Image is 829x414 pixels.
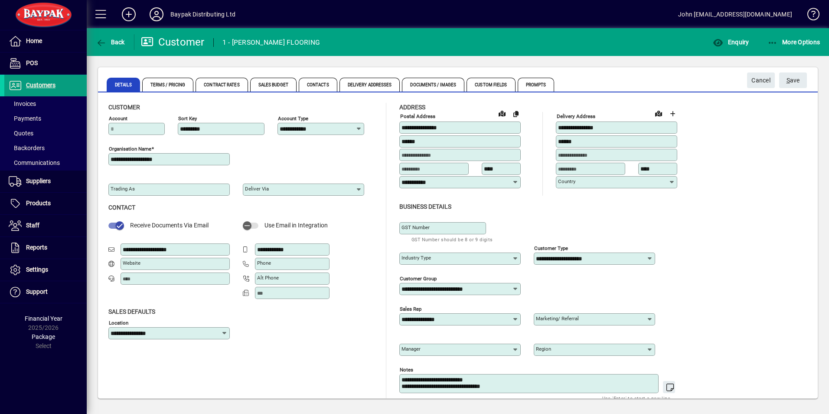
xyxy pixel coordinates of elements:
mat-label: Industry type [401,255,431,261]
div: Baypak Distributing Ltd [170,7,235,21]
button: Add [115,7,143,22]
span: Payments [9,115,41,122]
span: Delivery Addresses [339,78,400,92]
span: Support [26,288,48,295]
span: Communications [9,159,60,166]
span: Backorders [9,145,45,151]
span: Quotes [9,130,33,137]
mat-label: Deliver via [245,186,269,192]
mat-label: Phone [257,260,271,266]
span: More Options [767,39,820,46]
mat-label: GST Number [401,224,430,230]
span: Use Email in Integration [264,222,328,229]
a: Suppliers [4,171,87,192]
span: Sales defaults [108,308,155,315]
span: Customers [26,82,55,89]
span: Enquiry [713,39,749,46]
mat-label: Notes [400,366,413,372]
mat-label: Organisation name [109,146,151,152]
a: Communications [4,155,87,170]
mat-hint: Use 'Enter' to start a new line [602,393,670,403]
div: John [EMAIL_ADDRESS][DOMAIN_NAME] [678,7,792,21]
span: Documents / Images [402,78,464,92]
span: Suppliers [26,177,51,184]
div: Customer [141,35,205,49]
mat-label: Marketing/ Referral [536,315,579,322]
span: Settings [26,266,48,273]
span: Cancel [751,73,770,88]
a: Reports [4,237,87,259]
button: Copy to Delivery address [509,107,523,121]
span: Business details [399,203,451,210]
mat-label: Manager [401,346,421,352]
div: 1 - [PERSON_NAME] FLOORING [222,36,320,49]
span: S [787,77,790,84]
span: Staff [26,222,39,229]
button: Back [94,34,127,50]
mat-label: Region [536,346,551,352]
button: Profile [143,7,170,22]
span: Products [26,200,51,207]
a: Staff [4,215,87,237]
mat-label: Account Type [278,115,308,122]
span: Custom Fields [467,78,515,92]
span: Financial Year [25,315,62,322]
span: Contract Rates [196,78,248,92]
button: More Options [765,34,822,50]
span: Prompts [518,78,555,92]
mat-hint: GST Number should be 8 or 9 digits [411,234,493,244]
a: Support [4,281,87,303]
mat-label: Trading as [111,186,135,192]
mat-label: Customer type [534,245,568,251]
a: Products [4,193,87,214]
a: Home [4,30,87,52]
a: View on map [652,106,666,120]
button: Save [779,72,807,88]
a: Knowledge Base [801,2,818,30]
mat-label: Website [123,260,140,266]
span: Receive Documents Via Email [130,222,209,229]
mat-label: Sort key [178,115,197,122]
span: POS [26,59,38,66]
span: Contacts [299,78,337,92]
span: Terms / Pricing [142,78,194,92]
span: Details [107,78,140,92]
span: Invoices [9,100,36,107]
a: View on map [495,106,509,120]
span: Address [399,104,425,111]
mat-label: Alt Phone [257,275,279,281]
button: Enquiry [711,34,751,50]
mat-label: Account [109,115,127,122]
span: Sales Budget [250,78,297,92]
span: ave [787,73,800,88]
span: Package [32,333,55,340]
mat-label: Customer group [400,275,437,281]
span: Reports [26,244,47,251]
a: Backorders [4,141,87,155]
a: POS [4,53,87,74]
span: Contact [108,204,135,211]
mat-label: Location [109,319,128,325]
mat-label: Sales rep [400,306,421,312]
a: Invoices [4,96,87,111]
a: Quotes [4,126,87,141]
a: Payments [4,111,87,126]
button: Choose address [666,107,679,121]
a: Settings [4,259,87,281]
mat-label: Country [558,178,575,184]
span: Home [26,37,42,44]
button: Cancel [747,72,775,88]
span: Customer [108,104,140,111]
app-page-header-button: Back [87,34,134,50]
span: Back [96,39,125,46]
